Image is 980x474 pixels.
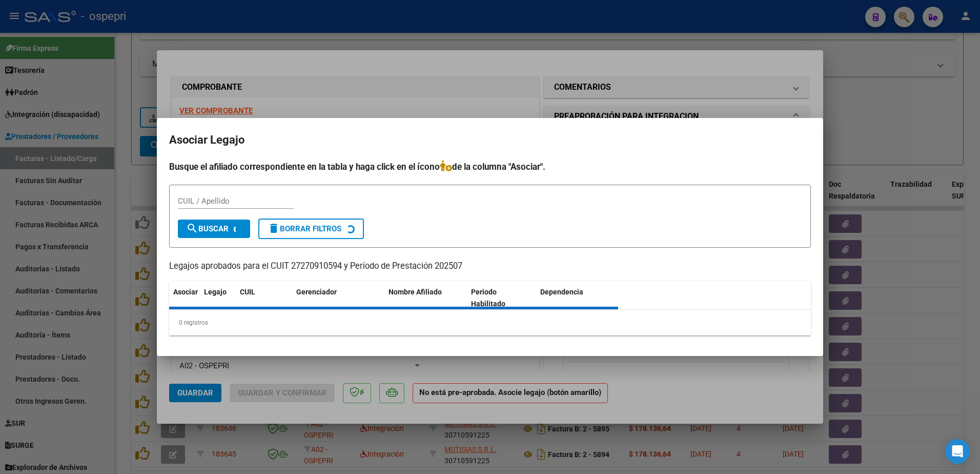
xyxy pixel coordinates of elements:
[169,130,811,150] h2: Asociar Legajo
[173,288,198,296] span: Asociar
[467,281,536,315] datatable-header-cell: Periodo Habilitado
[258,219,364,239] button: Borrar Filtros
[186,224,229,233] span: Buscar
[204,288,227,296] span: Legajo
[268,222,280,234] mat-icon: delete
[296,288,337,296] span: Gerenciador
[384,281,467,315] datatable-header-cell: Nombre Afiliado
[169,310,811,335] div: 0 registros
[240,288,255,296] span: CUIL
[471,288,505,308] span: Periodo Habilitado
[268,224,341,233] span: Borrar Filtros
[536,281,619,315] datatable-header-cell: Dependencia
[169,260,811,273] p: Legajos aprobados para el CUIT 27270910594 y Período de Prestación 202507
[186,222,198,234] mat-icon: search
[200,281,236,315] datatable-header-cell: Legajo
[169,281,200,315] datatable-header-cell: Asociar
[389,288,442,296] span: Nombre Afiliado
[169,160,811,173] h4: Busque el afiliado correspondiente en la tabla y haga click en el ícono de la columna "Asociar".
[945,439,970,464] div: Open Intercom Messenger
[236,281,292,315] datatable-header-cell: CUIL
[540,288,583,296] span: Dependencia
[292,281,384,315] datatable-header-cell: Gerenciador
[178,220,250,238] button: Buscar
